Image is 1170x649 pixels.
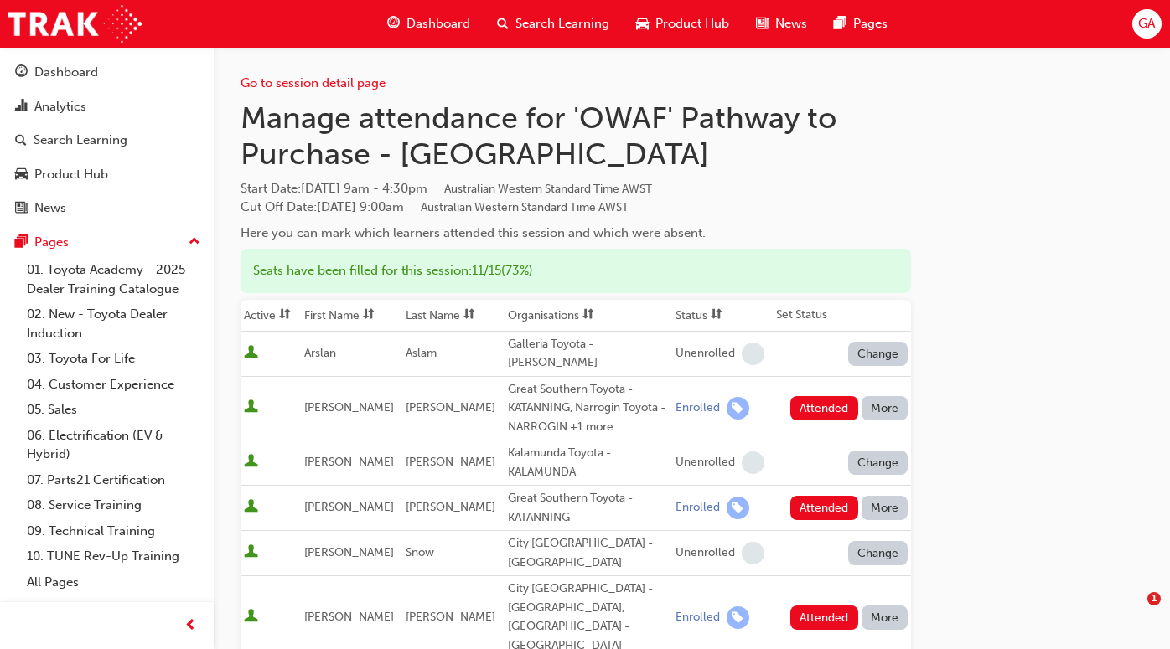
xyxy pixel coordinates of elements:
button: Attended [790,396,858,420]
a: Dashboard [7,57,207,88]
a: 01. Toyota Academy - 2025 Dealer Training Catalogue [20,257,207,301]
div: News [34,198,66,218]
div: City [GEOGRAPHIC_DATA] - [GEOGRAPHIC_DATA] [508,534,669,572]
span: sorting-icon [279,308,291,322]
span: GA [1138,14,1155,33]
th: Toggle SortBy [241,300,301,332]
button: More [862,496,909,520]
button: More [862,605,909,630]
span: 1 [1147,592,1161,605]
span: [PERSON_NAME] [406,400,495,415]
span: User is active [244,454,258,471]
a: Product Hub [7,159,207,190]
th: Toggle SortBy [505,300,672,332]
a: Search Learning [7,125,207,156]
span: sorting-icon [582,308,594,322]
span: sorting-icon [363,308,375,322]
span: [PERSON_NAME] [304,400,394,415]
span: Start Date : [241,179,911,198]
span: Australian Western Standard Time AWST [444,182,652,196]
iframe: Intercom live chat [1113,592,1153,632]
div: Great Southern Toyota - KATANNING, Narrogin Toyota - NARROGIN +1 more [508,380,669,437]
button: Pages [7,227,207,258]
button: Change [848,541,909,565]
span: Cut Off Date : [DATE] 9:00am [241,199,629,214]
button: DashboardAnalyticsSearch LearningProduct HubNews [7,54,207,227]
th: Toggle SortBy [301,300,402,332]
div: Analytics [34,97,86,116]
div: Enrolled [676,500,720,516]
a: 07. Parts21 Certification [20,467,207,493]
span: User is active [244,609,258,626]
button: Change [848,342,909,366]
span: learningRecordVerb_NONE-icon [742,451,764,474]
button: Change [848,451,909,475]
button: GA [1132,9,1162,39]
span: Arslan [304,346,336,360]
button: Attended [790,496,858,520]
a: 04. Customer Experience [20,372,207,398]
div: Product Hub [34,165,108,184]
span: search-icon [15,133,27,148]
span: prev-icon [184,616,197,636]
div: Unenrolled [676,346,735,362]
span: [PERSON_NAME] [304,500,394,514]
a: guage-iconDashboard [374,7,484,41]
span: Australian Western Standard Time AWST [421,200,629,214]
span: Snow [406,545,434,559]
span: pages-icon [834,13,846,34]
img: Trak [8,5,142,43]
a: 05. Sales [20,397,207,423]
div: Seats have been filled for this session : 11 / 15 ( 73% ) [241,249,911,293]
span: [PERSON_NAME] [304,610,394,624]
span: [PERSON_NAME] [406,610,495,624]
div: Galleria Toyota - [PERSON_NAME] [508,335,669,373]
a: Go to session detail page [241,75,386,90]
span: User is active [244,399,258,416]
a: Analytics [7,91,207,122]
a: 03. Toyota For Life [20,346,207,372]
span: news-icon [756,13,769,34]
span: [DATE] 9am - 4:30pm [301,181,652,196]
span: Pages [853,14,888,33]
a: All Pages [20,569,207,595]
span: [PERSON_NAME] [406,500,495,514]
button: More [862,396,909,420]
span: learningRecordVerb_NONE-icon [742,343,764,365]
span: Dashboard [406,14,470,33]
a: 08. Service Training [20,492,207,518]
a: News [7,193,207,224]
span: learningRecordVerb_ENROLL-icon [727,606,749,629]
span: Product Hub [655,14,729,33]
span: Search Learning [515,14,609,33]
span: [PERSON_NAME] [304,545,394,559]
a: pages-iconPages [821,7,901,41]
div: Unenrolled [676,455,735,471]
div: Here you can mark which learners attended this session and which were absent. [241,224,911,243]
span: News [775,14,807,33]
span: search-icon [497,13,509,34]
th: Toggle SortBy [402,300,504,332]
span: User is active [244,499,258,516]
a: 10. TUNE Rev-Up Training [20,543,207,569]
span: learningRecordVerb_ENROLL-icon [727,497,749,519]
span: learningRecordVerb_NONE-icon [742,542,764,564]
span: news-icon [15,201,28,216]
a: 02. New - Toyota Dealer Induction [20,301,207,346]
span: guage-icon [387,13,400,34]
button: Attended [790,605,858,630]
a: 09. Technical Training [20,518,207,544]
h1: Manage attendance for 'OWAF' Pathway to Purchase - [GEOGRAPHIC_DATA] [241,100,911,173]
div: Kalamunda Toyota - KALAMUNDA [508,444,669,482]
span: up-icon [189,231,200,253]
th: Set Status [773,300,911,332]
div: Dashboard [34,63,98,82]
div: Great Southern Toyota - KATANNING [508,489,669,527]
div: Enrolled [676,610,720,626]
div: Search Learning [34,131,127,150]
div: Enrolled [676,400,720,416]
span: guage-icon [15,65,28,80]
th: Toggle SortBy [672,300,773,332]
span: car-icon [15,167,28,183]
